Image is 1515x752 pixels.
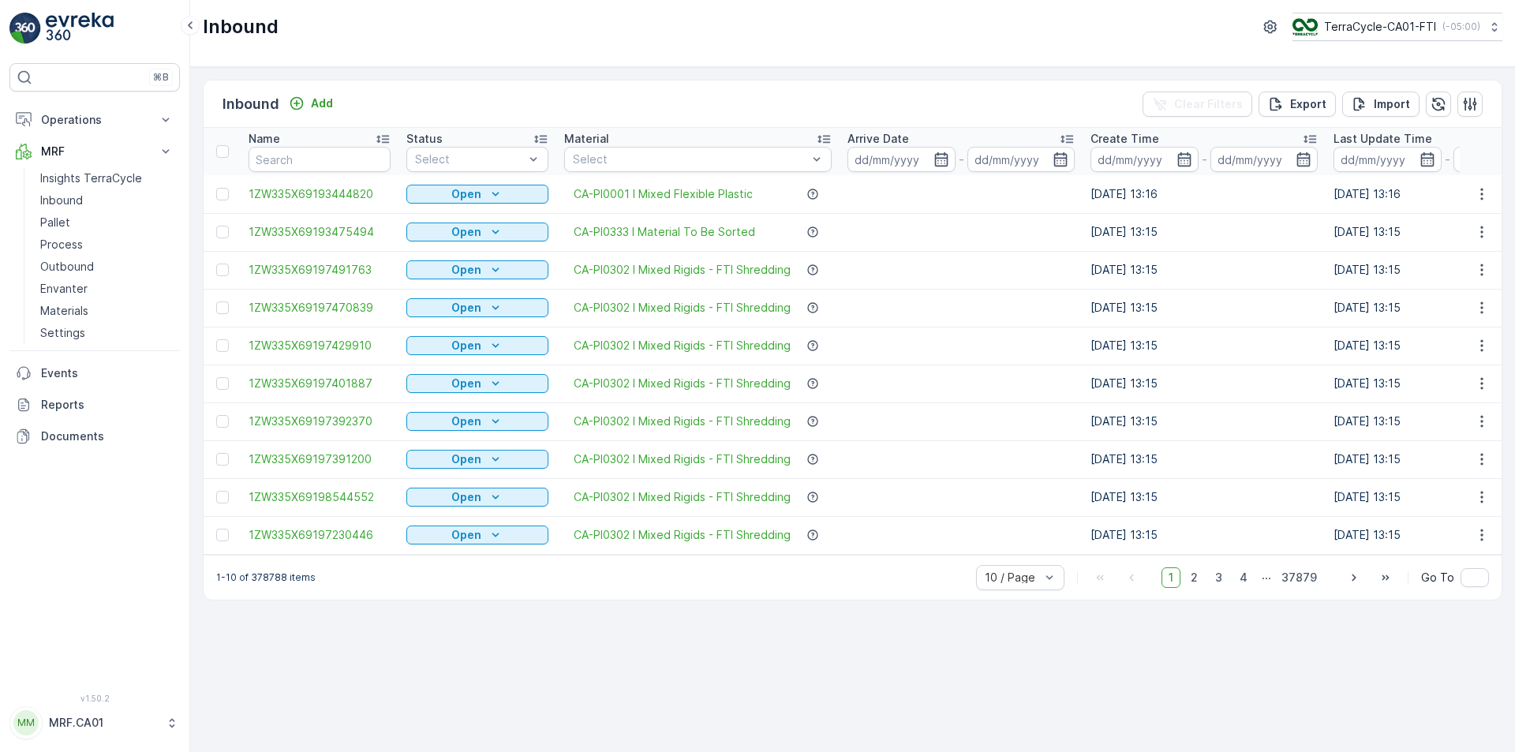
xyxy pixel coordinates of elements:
[249,131,280,147] p: Name
[451,527,481,543] p: Open
[406,298,548,317] button: Open
[9,694,180,703] span: v 1.50.2
[1202,150,1207,169] p: -
[574,413,791,429] a: CA-PI0302 I Mixed Rigids - FTI Shredding
[34,278,180,300] a: Envanter
[406,374,548,393] button: Open
[249,262,391,278] a: 1ZW335X69197491763
[9,13,41,44] img: logo
[574,527,791,543] a: CA-PI0302 I Mixed Rigids - FTI Shredding
[216,377,229,390] div: Toggle Row Selected
[1445,150,1450,169] p: -
[574,338,791,354] a: CA-PI0302 I Mixed Rigids - FTI Shredding
[249,338,391,354] a: 1ZW335X69197429910
[249,376,391,391] a: 1ZW335X69197401887
[282,94,339,113] button: Add
[1161,567,1180,588] span: 1
[451,413,481,429] p: Open
[451,224,481,240] p: Open
[249,527,391,543] a: 1ZW335X69197230446
[216,339,229,352] div: Toggle Row Selected
[40,303,88,319] p: Materials
[574,186,753,202] a: CA-PI0001 I Mixed Flexible Plastic
[451,186,481,202] p: Open
[415,152,524,167] p: Select
[1274,567,1324,588] span: 37879
[1259,92,1336,117] button: Export
[451,376,481,391] p: Open
[216,415,229,428] div: Toggle Row Selected
[406,526,548,544] button: Open
[1184,567,1205,588] span: 2
[1421,570,1454,586] span: Go To
[249,186,391,202] span: 1ZW335X69193444820
[1262,567,1271,588] p: ...
[573,152,807,167] p: Select
[216,491,229,503] div: Toggle Row Selected
[40,325,85,341] p: Settings
[34,322,180,344] a: Settings
[1210,147,1319,172] input: dd/mm/yyyy
[1342,92,1420,117] button: Import
[203,14,279,39] p: Inbound
[216,301,229,314] div: Toggle Row Selected
[249,451,391,467] a: 1ZW335X69197391200
[13,710,39,735] div: MM
[1442,21,1480,33] p: ( -05:00 )
[34,234,180,256] a: Process
[216,453,229,466] div: Toggle Row Selected
[40,259,94,275] p: Outbound
[216,188,229,200] div: Toggle Row Selected
[847,147,956,172] input: dd/mm/yyyy
[1334,131,1432,147] p: Last Update Time
[41,397,174,413] p: Reports
[1374,96,1410,112] p: Import
[406,450,548,469] button: Open
[34,167,180,189] a: Insights TerraCycle
[46,13,114,44] img: logo_light-DOdMpM7g.png
[574,300,791,316] span: CA-PI0302 I Mixed Rigids - FTI Shredding
[40,281,88,297] p: Envanter
[249,147,391,172] input: Search
[451,262,481,278] p: Open
[406,131,443,147] p: Status
[451,300,481,316] p: Open
[1290,96,1326,112] p: Export
[1208,567,1229,588] span: 3
[1083,440,1326,478] td: [DATE] 13:15
[41,112,148,128] p: Operations
[406,336,548,355] button: Open
[34,300,180,322] a: Materials
[34,189,180,211] a: Inbound
[1083,327,1326,365] td: [DATE] 13:15
[1083,365,1326,402] td: [DATE] 13:15
[9,389,180,421] a: Reports
[406,223,548,241] button: Open
[406,488,548,507] button: Open
[311,95,333,111] p: Add
[451,489,481,505] p: Open
[564,131,609,147] p: Material
[406,260,548,279] button: Open
[1090,147,1199,172] input: dd/mm/yyyy
[216,529,229,541] div: Toggle Row Selected
[41,365,174,381] p: Events
[41,144,148,159] p: MRF
[574,489,791,505] span: CA-PI0302 I Mixed Rigids - FTI Shredding
[249,300,391,316] a: 1ZW335X69197470839
[1083,213,1326,251] td: [DATE] 13:15
[1143,92,1252,117] button: Clear Filters
[574,262,791,278] a: CA-PI0302 I Mixed Rigids - FTI Shredding
[9,357,180,389] a: Events
[40,193,83,208] p: Inbound
[959,150,964,169] p: -
[1292,18,1318,36] img: TC_BVHiTW6.png
[9,104,180,136] button: Operations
